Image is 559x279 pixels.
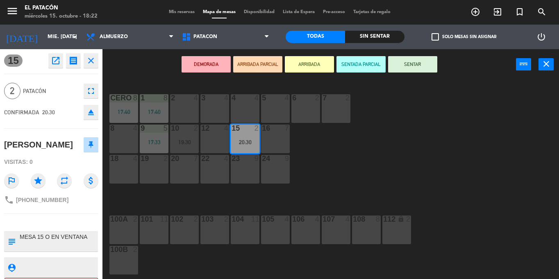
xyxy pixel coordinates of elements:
i: arrow_drop_down [70,32,80,42]
div: 6 [292,94,293,102]
div: 100b [110,246,111,253]
button: fullscreen [84,84,98,98]
div: 4 [255,94,259,102]
button: eject [84,105,98,120]
div: 20:30 [231,139,259,145]
i: receipt [68,56,78,66]
div: 4 [133,125,138,132]
button: ARRIBADA PARCIAL [233,56,282,73]
button: power_input [516,58,531,70]
div: [PERSON_NAME] [4,138,73,152]
div: 17:33 [140,139,168,145]
div: 2 [345,94,350,102]
div: 4 [224,155,229,162]
i: search [537,7,547,17]
span: Disponibilidad [240,10,279,14]
span: 20:30 [42,109,55,116]
span: 15 [4,54,23,67]
div: Todas [286,31,345,43]
div: 12 [201,125,202,132]
div: 22 [201,155,202,162]
span: Patacón [193,34,217,40]
span: CONFIRMADA [4,109,39,116]
div: Visitas: 0 [4,155,98,169]
i: open_in_new [51,56,61,66]
span: Tarjetas de regalo [349,10,395,14]
span: Mapa de mesas [199,10,240,14]
div: 4 [194,94,199,102]
i: menu [6,5,18,17]
div: 17:40 [140,109,168,115]
div: 4 [345,215,350,223]
i: turned_in_not [515,7,525,17]
div: 103 [201,215,202,223]
div: 4 [133,155,138,162]
i: fullscreen [86,86,96,96]
button: ARRIBADA [285,56,334,73]
i: outlined_flag [4,173,19,188]
div: 9 [285,155,290,162]
div: 106 [292,215,293,223]
button: menu [6,5,18,20]
div: 2 [224,215,229,223]
i: exit_to_app [493,7,502,17]
button: SENTADA PARCIAL [336,56,386,73]
div: 11 [160,215,168,223]
div: 2 [315,94,320,102]
i: attach_money [84,173,98,188]
button: receipt [66,53,81,68]
i: subject [7,237,16,246]
div: 4 [285,94,290,102]
div: El Patacón [25,4,98,12]
div: 9 [255,155,259,162]
i: eject [86,107,96,117]
i: close [86,56,96,66]
i: repeat [57,173,72,188]
div: 19:30 [170,139,199,145]
i: star [31,173,45,188]
span: check_box_outline_blank [432,33,439,41]
button: DEMORADA [182,56,231,73]
div: 18 [110,155,111,162]
div: 4 [315,215,320,223]
div: 4 [285,215,290,223]
div: 3 [201,94,202,102]
span: Pre-acceso [319,10,349,14]
div: 2 [194,215,199,223]
div: CERO [110,94,111,102]
span: Patacón [23,86,80,96]
div: 8 [133,94,138,102]
span: [PHONE_NUMBER] [16,197,68,203]
div: 5 [164,125,168,132]
div: miércoles 15. octubre - 18:22 [25,12,98,20]
div: 112 [383,215,384,223]
button: close [84,53,98,68]
div: 2 [194,125,199,132]
i: close [541,59,551,69]
span: Mis reservas [165,10,199,14]
i: power_settings_new [536,32,546,42]
div: Sin sentar [345,31,404,43]
div: 4 [224,94,229,102]
div: 17:40 [109,109,138,115]
div: 100a [110,215,111,223]
i: add_circle_outline [470,7,480,17]
div: 7 [194,155,199,162]
button: close [539,58,554,70]
div: 2 [255,125,259,132]
div: 8 [376,215,381,223]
